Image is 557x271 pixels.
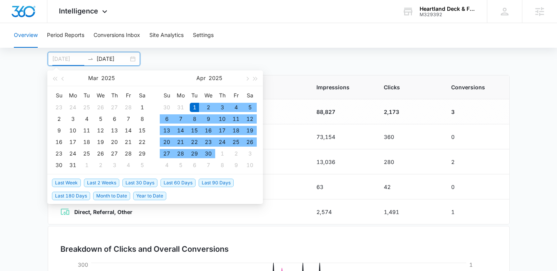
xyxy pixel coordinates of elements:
tspan: 1 [469,261,473,268]
td: 2025-03-31 [66,159,80,171]
span: Month to Date [93,192,130,200]
td: 2025-04-21 [174,136,187,148]
div: 8 [217,161,227,170]
td: 2,173 [375,99,442,124]
td: 2025-04-25 [229,136,243,148]
td: 42 [375,174,442,199]
td: 2025-03-29 [135,148,149,159]
div: Domain Overview [29,45,69,50]
td: 2025-03-27 [107,148,121,159]
div: 7 [176,114,185,124]
th: Fr [229,89,243,102]
div: 10 [217,114,227,124]
button: Overview [14,23,38,48]
td: 88,827 [307,99,375,124]
td: 2025-03-05 [94,113,107,125]
div: 3 [110,161,119,170]
td: 2025-03-09 [52,125,66,136]
td: 2 [442,149,509,174]
div: 5 [245,103,254,112]
td: 2025-05-04 [160,159,174,171]
div: v 4.0.25 [22,12,38,18]
td: 2025-04-04 [229,102,243,113]
div: 29 [137,149,147,158]
div: 14 [176,126,185,135]
td: 2025-05-08 [215,159,229,171]
div: 10 [245,161,254,170]
div: 28 [124,103,133,112]
td: 2025-04-28 [174,148,187,159]
div: 13 [162,126,171,135]
div: 29 [190,149,199,158]
div: 30 [162,103,171,112]
div: 21 [176,137,185,147]
div: 4 [162,161,171,170]
img: tab_domain_overview_orange.svg [21,45,27,51]
td: 3 [442,99,509,124]
td: 2025-03-18 [80,136,94,148]
span: Intelligence [59,7,98,15]
td: 2025-04-03 [215,102,229,113]
div: 2 [54,114,64,124]
div: 6 [162,114,171,124]
div: 16 [204,126,213,135]
td: 2025-04-13 [160,125,174,136]
td: 2025-02-27 [107,102,121,113]
span: Last 180 Days [52,192,90,200]
th: Su [160,89,174,102]
td: 2025-03-07 [121,113,135,125]
div: 26 [245,137,254,147]
td: 1,491 [375,199,442,224]
div: 17 [217,126,227,135]
td: 2025-04-02 [201,102,215,113]
td: 2025-03-14 [121,125,135,136]
td: 2025-04-05 [243,102,257,113]
td: 2025-05-01 [215,148,229,159]
div: 3 [245,149,254,158]
td: 2025-04-16 [201,125,215,136]
div: 23 [54,149,64,158]
td: 2025-03-24 [66,148,80,159]
div: 12 [245,114,254,124]
div: 23 [204,137,213,147]
div: 4 [231,103,241,112]
th: Tu [80,89,94,102]
div: 24 [68,103,77,112]
td: 2025-03-26 [94,148,107,159]
div: 20 [110,137,119,147]
td: 2025-04-09 [201,113,215,125]
div: 7 [204,161,213,170]
td: 63 [307,174,375,199]
td: 2025-03-22 [135,136,149,148]
div: 28 [176,149,185,158]
div: 5 [176,161,185,170]
div: 3 [68,114,77,124]
td: 2025-04-14 [174,125,187,136]
div: 6 [110,114,119,124]
button: Period Reports [47,23,84,48]
td: 2025-03-16 [52,136,66,148]
span: Last 90 Days [199,179,234,187]
td: 2025-04-29 [187,148,201,159]
td: 2025-03-10 [66,125,80,136]
div: 16 [54,137,64,147]
td: 2025-04-17 [215,125,229,136]
td: 2025-04-01 [187,102,201,113]
td: 2025-03-23 [52,148,66,159]
td: 2025-02-28 [121,102,135,113]
td: 2025-03-06 [107,113,121,125]
td: 2025-02-25 [80,102,94,113]
td: 2025-03-17 [66,136,80,148]
td: 2025-04-27 [160,148,174,159]
div: 4 [82,114,91,124]
div: 5 [137,161,147,170]
td: 2025-04-19 [243,125,257,136]
button: Apr [196,70,206,86]
td: 2025-03-25 [80,148,94,159]
div: 24 [68,149,77,158]
td: 2025-04-03 [107,159,121,171]
input: Start date [52,55,84,63]
div: 18 [231,126,241,135]
div: 24 [217,137,227,147]
td: 2025-05-03 [243,148,257,159]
